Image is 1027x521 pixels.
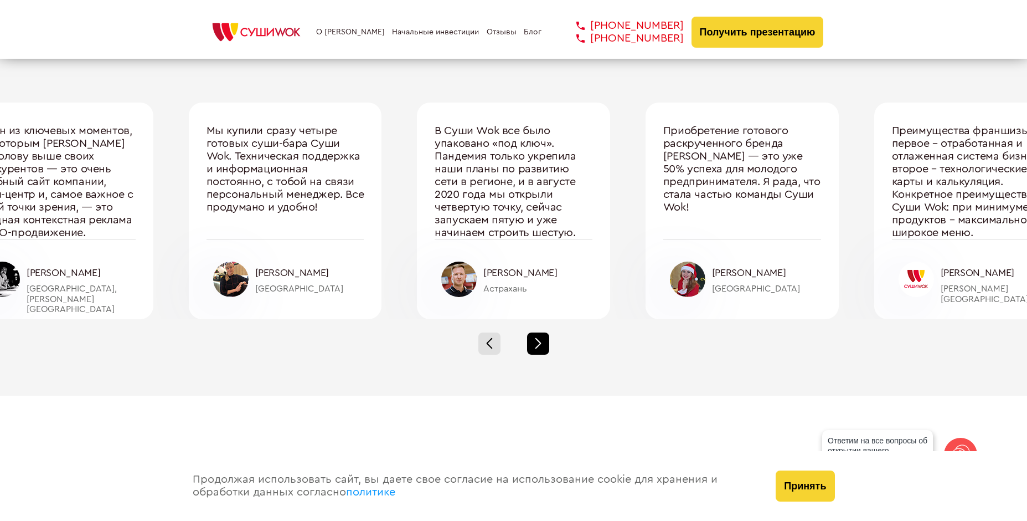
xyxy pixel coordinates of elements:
[27,267,136,279] div: [PERSON_NAME]
[822,430,933,471] div: Ответим на все вопросы об открытии вашего [PERSON_NAME]!
[691,17,824,48] button: Получить презентацию
[255,267,364,279] div: [PERSON_NAME]
[27,284,136,314] div: [GEOGRAPHIC_DATA], [PERSON_NAME][GEOGRAPHIC_DATA]
[182,451,765,521] div: Продолжая использовать сайт, вы даете свое согласие на использование cookie для хранения и обрабо...
[435,125,592,239] div: В Суши Wok все было упаковано «под ключ». Пандемия только укрепила наши планы по развитию сети в ...
[712,284,821,294] div: [GEOGRAPHIC_DATA]
[255,284,364,294] div: [GEOGRAPHIC_DATA]
[207,125,364,239] div: Мы купили сразу четыре готовых суши-бара Суши Wok. Техническая поддержка и информационная постоян...
[346,487,395,498] a: политике
[204,20,309,44] img: СУШИWOK
[487,28,517,37] a: Отзывы
[560,32,684,45] a: [PHONE_NUMBER]
[712,267,821,279] div: [PERSON_NAME]
[560,19,684,32] a: [PHONE_NUMBER]
[316,28,385,37] a: О [PERSON_NAME]
[483,284,592,294] div: Астрахань
[776,471,834,502] button: Принять
[392,28,479,37] a: Начальные инвестиции
[483,267,592,279] div: [PERSON_NAME]
[524,28,541,37] a: Блог
[663,125,821,239] div: Приобретение готового раскрученного бренда [PERSON_NAME] — это уже 50% успеха для молодого предпр...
